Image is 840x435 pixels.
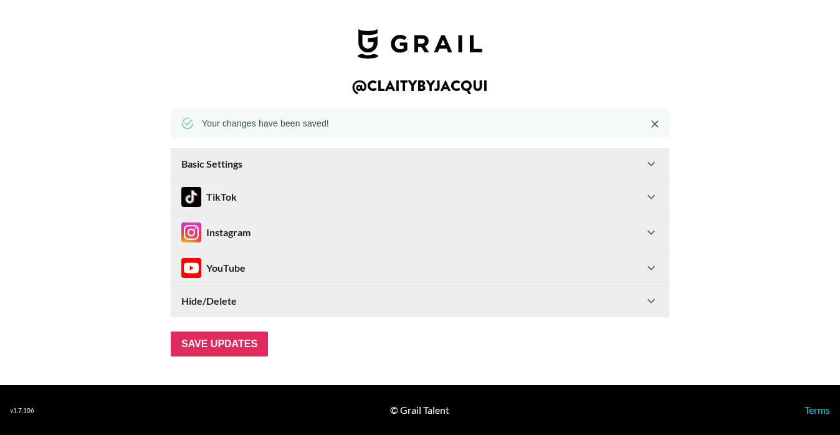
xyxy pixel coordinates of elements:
[181,258,246,278] div: YouTube
[171,332,268,356] input: Save Updates
[181,295,237,307] strong: Hide/Delete
[171,179,669,214] div: TikTokTikTok
[352,79,488,93] h2: @ claitybyjacqui
[390,404,449,416] div: © Grail Talent
[181,258,201,278] img: Instagram
[181,222,201,242] img: Instagram
[804,404,830,416] a: Terms
[358,29,482,59] img: Grail Talent Logo
[171,215,669,250] div: InstagramInstagram
[202,112,329,135] div: Your changes have been saved!
[181,222,251,242] div: Instagram
[171,149,669,179] div: Basic Settings
[181,187,201,207] img: TikTok
[171,286,669,316] div: Hide/Delete
[171,251,669,285] div: InstagramYouTube
[181,187,237,207] div: TikTok
[10,406,34,414] div: v 1.7.106
[646,115,664,133] button: Close
[181,158,242,170] strong: Basic Settings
